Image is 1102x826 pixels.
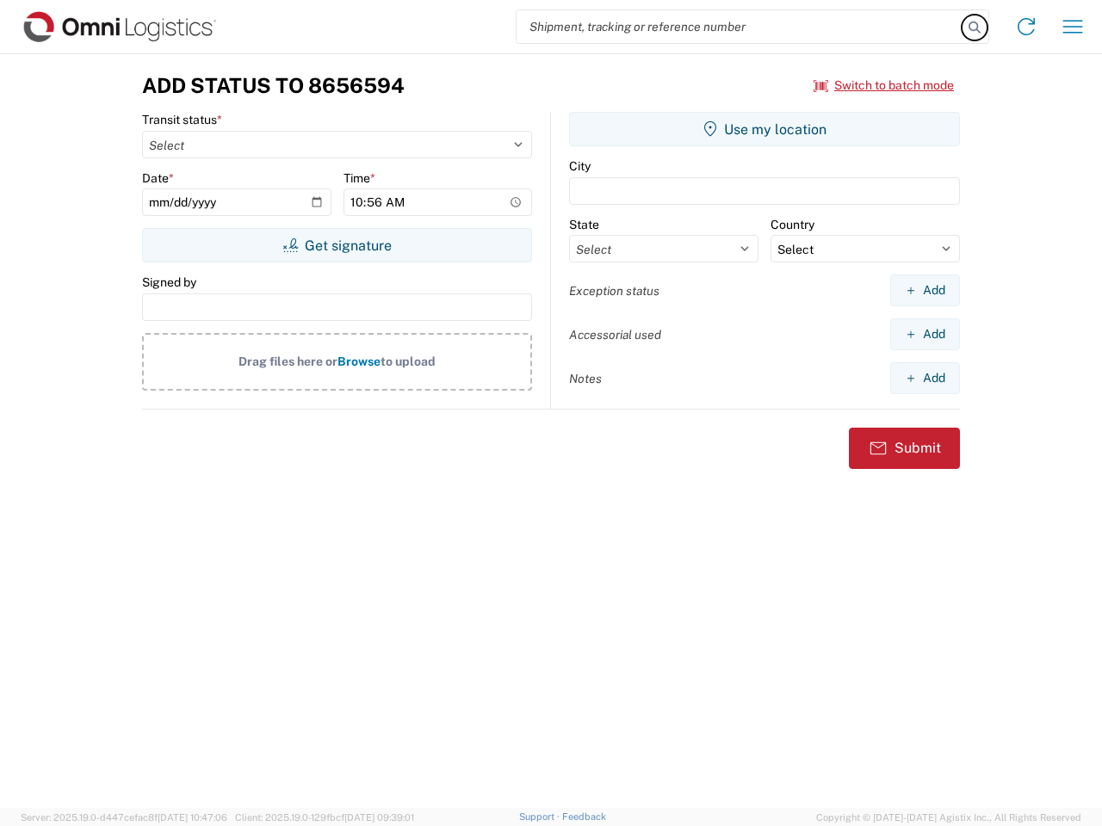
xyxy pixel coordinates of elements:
[890,362,960,394] button: Add
[381,354,436,368] span: to upload
[142,112,222,127] label: Transit status
[238,354,337,368] span: Drag files here or
[344,170,375,186] label: Time
[569,158,591,174] label: City
[142,73,405,98] h3: Add Status to 8656594
[235,812,414,823] span: Client: 2025.19.0-129fbcf
[890,318,960,350] button: Add
[771,217,814,232] label: Country
[569,283,659,299] label: Exception status
[569,112,960,146] button: Use my location
[849,428,960,469] button: Submit
[337,354,381,368] span: Browse
[21,812,227,823] span: Server: 2025.19.0-d447cefac8f
[814,71,954,100] button: Switch to batch mode
[562,811,606,822] a: Feedback
[569,371,602,386] label: Notes
[142,228,532,262] button: Get signature
[517,10,963,43] input: Shipment, tracking or reference number
[142,274,196,290] label: Signed by
[890,274,960,306] button: Add
[569,327,661,342] label: Accessorial used
[816,810,1081,825] span: Copyright © [DATE]-[DATE] Agistix Inc., All Rights Reserved
[142,170,174,186] label: Date
[519,811,562,822] a: Support
[158,812,227,823] span: [DATE] 10:47:06
[344,812,414,823] span: [DATE] 09:39:01
[569,217,599,232] label: State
